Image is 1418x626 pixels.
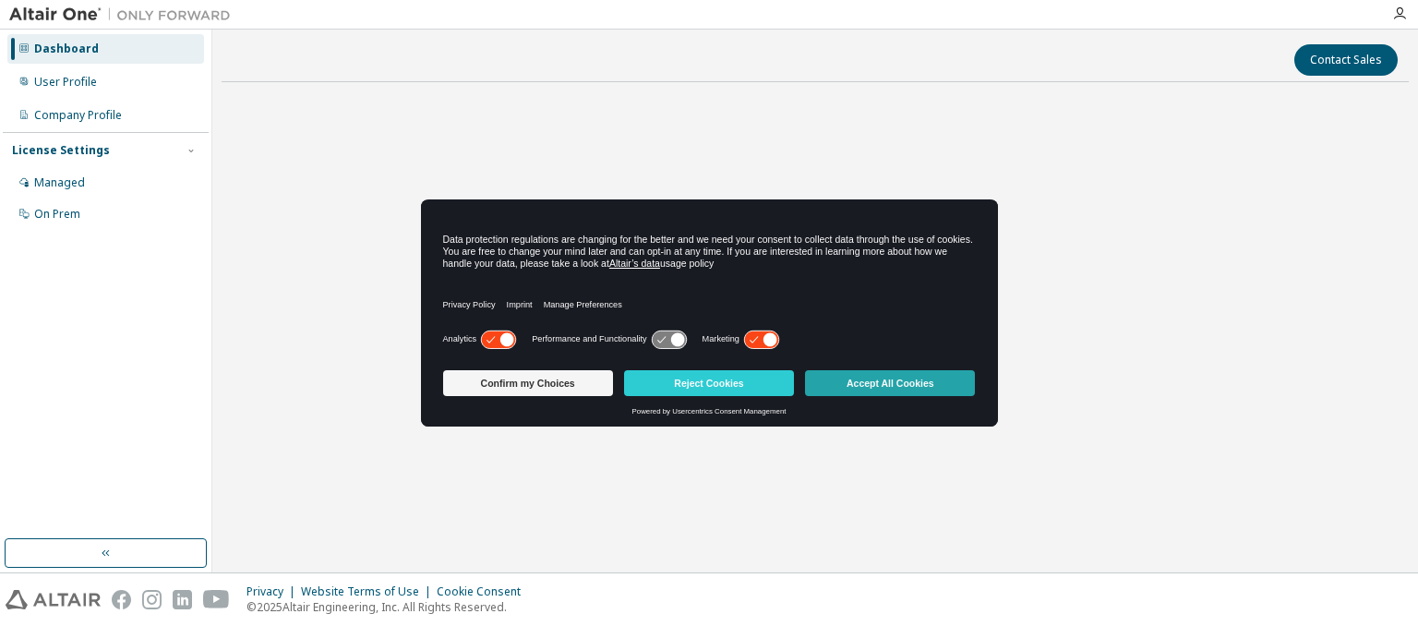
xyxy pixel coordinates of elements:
[12,143,110,158] div: License Settings
[34,108,122,123] div: Company Profile
[246,584,301,599] div: Privacy
[437,584,532,599] div: Cookie Consent
[34,75,97,90] div: User Profile
[142,590,162,609] img: instagram.svg
[34,175,85,190] div: Managed
[1294,44,1398,76] button: Contact Sales
[34,42,99,56] div: Dashboard
[112,590,131,609] img: facebook.svg
[246,599,532,615] p: © 2025 Altair Engineering, Inc. All Rights Reserved.
[34,207,80,222] div: On Prem
[301,584,437,599] div: Website Terms of Use
[6,590,101,609] img: altair_logo.svg
[9,6,240,24] img: Altair One
[173,590,192,609] img: linkedin.svg
[203,590,230,609] img: youtube.svg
